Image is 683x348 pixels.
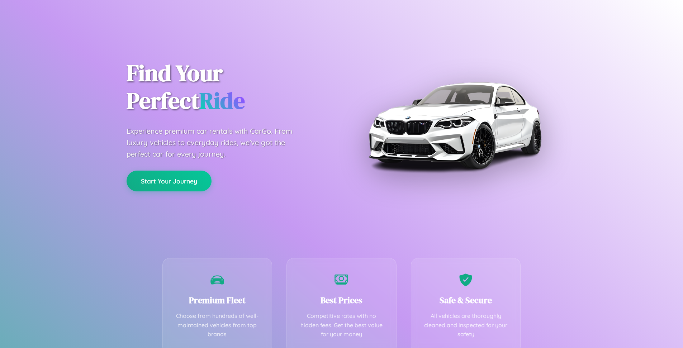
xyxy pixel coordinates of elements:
p: Choose from hundreds of well-maintained vehicles from top brands [174,311,261,339]
span: Ride [199,85,245,116]
h1: Find Your Perfect [127,59,331,115]
p: All vehicles are thoroughly cleaned and inspected for your safety [422,311,510,339]
p: Experience premium car rentals with CarGo. From luxury vehicles to everyday rides, we've got the ... [127,125,306,160]
h3: Premium Fleet [174,294,261,306]
img: Premium BMW car rental vehicle [365,36,544,215]
h3: Safe & Secure [422,294,510,306]
h3: Best Prices [298,294,385,306]
p: Competitive rates with no hidden fees. Get the best value for your money [298,311,385,339]
button: Start Your Journey [127,171,212,191]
